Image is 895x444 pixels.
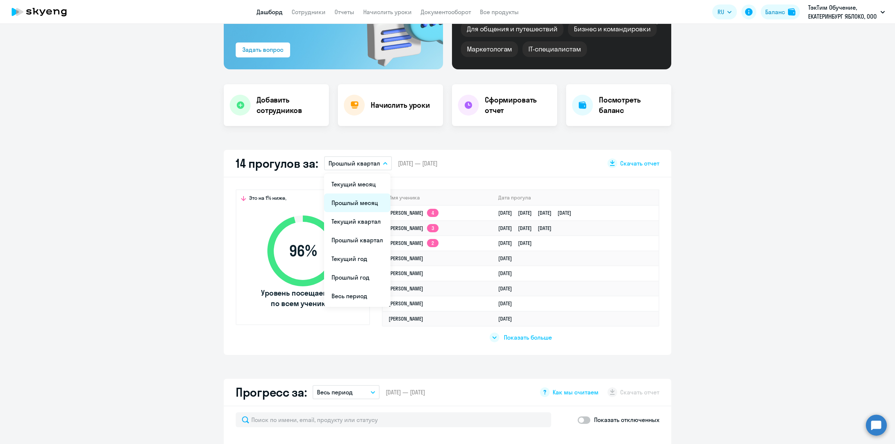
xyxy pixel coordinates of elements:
a: [PERSON_NAME] [389,300,423,307]
span: Как мы считаем [553,388,599,396]
p: Показать отключенных [594,415,659,424]
input: Поиск по имени, email, продукту или статусу [236,412,551,427]
a: [DATE] [498,315,518,322]
a: [PERSON_NAME] [389,255,423,262]
h4: Начислить уроки [371,100,430,110]
app-skyeng-badge: 4 [427,209,439,217]
div: Задать вопрос [242,45,283,54]
a: Начислить уроки [363,8,412,16]
p: Прошлый квартал [329,159,380,168]
span: [DATE] — [DATE] [398,159,437,167]
a: [PERSON_NAME] [389,270,423,277]
th: Имя ученика [383,190,492,205]
span: Показать больше [504,333,552,341]
app-skyeng-badge: 2 [427,239,439,247]
a: [PERSON_NAME]3 [389,225,439,232]
span: Это на 1% ниже, [249,195,286,204]
span: Уровень посещаемости по всем ученикам [260,288,346,309]
a: Отчеты [335,8,354,16]
a: [DATE] [498,285,518,292]
a: [PERSON_NAME] [389,285,423,292]
button: ТэкТим Обучение, ЕКАТЕРИНБУРГ ЯБЛОКО, ООО [804,3,889,21]
h2: Прогресс за: [236,385,307,400]
span: Скачать отчет [620,159,659,167]
h2: 14 прогулов за: [236,156,318,171]
a: [DATE][DATE][DATE][DATE] [498,210,577,216]
ul: RU [324,173,390,307]
a: Сотрудники [292,8,326,16]
span: RU [717,7,724,16]
a: Документооборот [421,8,471,16]
button: Задать вопрос [236,42,290,57]
p: Весь период [317,388,353,397]
a: [DATE] [498,300,518,307]
div: Бизнес и командировки [568,21,657,37]
h4: Посмотреть баланс [599,95,665,116]
div: Для общения и путешествий [461,21,563,37]
span: 96 % [260,242,346,260]
app-skyeng-badge: 3 [427,224,439,232]
a: Дашборд [257,8,283,16]
h4: Сформировать отчет [485,95,551,116]
button: Весь период [313,385,380,399]
div: Баланс [765,7,785,16]
a: Все продукты [480,8,519,16]
a: [PERSON_NAME]2 [389,240,439,246]
div: Маркетологам [461,41,518,57]
h4: Добавить сотрудников [257,95,323,116]
img: balance [788,8,795,16]
a: [PERSON_NAME]4 [389,210,439,216]
a: [DATE][DATE] [498,240,538,246]
button: Балансbalance [761,4,800,19]
a: [DATE] [498,270,518,277]
p: ТэкТим Обучение, ЕКАТЕРИНБУРГ ЯБЛОКО, ООО [808,3,877,21]
button: RU [712,4,737,19]
a: [PERSON_NAME] [389,315,423,322]
span: [DATE] — [DATE] [386,388,425,396]
div: IT-специалистам [522,41,587,57]
a: [DATE] [498,255,518,262]
a: [DATE][DATE][DATE] [498,225,558,232]
th: Дата прогула [492,190,659,205]
button: Прошлый квартал [324,156,392,170]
